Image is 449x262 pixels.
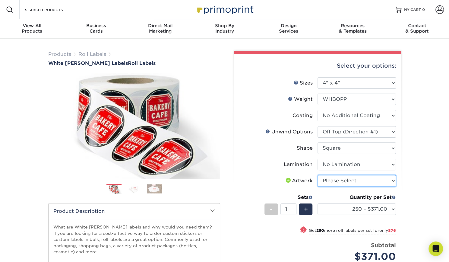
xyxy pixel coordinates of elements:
[422,8,425,12] span: 0
[192,23,257,34] div: Industry
[64,23,128,28] span: Business
[147,184,162,193] img: Roll Labels 03
[288,96,313,103] div: Weight
[309,228,396,234] small: Get more roll labels per set for
[302,227,304,233] span: !
[78,51,106,57] a: Roll Labels
[48,67,220,186] img: White BOPP Labels 01
[321,23,385,28] span: Resources
[316,228,324,233] strong: 250
[297,145,313,152] div: Shape
[385,23,449,34] div: & Support
[257,23,321,34] div: Services
[239,54,396,77] div: Select your options:
[292,112,313,119] div: Coating
[128,19,192,39] a: Direct MailMarketing
[192,23,257,28] span: Shop By
[388,228,396,233] span: $76
[194,3,255,16] img: Primoprint
[64,23,128,34] div: Cards
[371,242,396,248] strong: Subtotal
[428,241,443,256] div: Open Intercom Messenger
[264,194,313,201] div: Sets
[48,51,71,57] a: Products
[304,205,308,214] span: +
[48,60,220,66] h1: Roll Labels
[128,23,192,34] div: Marketing
[321,19,385,39] a: Resources& Templates
[385,19,449,39] a: Contact& Support
[24,6,83,13] input: SEARCH PRODUCTS.....
[284,161,313,168] div: Lamination
[257,23,321,28] span: Design
[257,19,321,39] a: DesignServices
[321,23,385,34] div: & Templates
[48,60,128,66] span: White [PERSON_NAME] Labels
[285,177,313,184] div: Artwork
[265,128,313,136] div: Unwind Options
[48,60,220,66] a: White [PERSON_NAME] LabelsRoll Labels
[127,184,142,193] img: Roll Labels 02
[385,23,449,28] span: Contact
[192,19,257,39] a: Shop ByIndustry
[49,203,220,219] h2: Product Description
[318,194,396,201] div: Quantity per Set
[106,184,122,195] img: Roll Labels 01
[270,205,273,214] span: -
[128,23,192,28] span: Direct Mail
[64,19,128,39] a: BusinessCards
[294,79,313,87] div: Sizes
[379,228,396,233] span: only
[404,7,421,12] span: MY CART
